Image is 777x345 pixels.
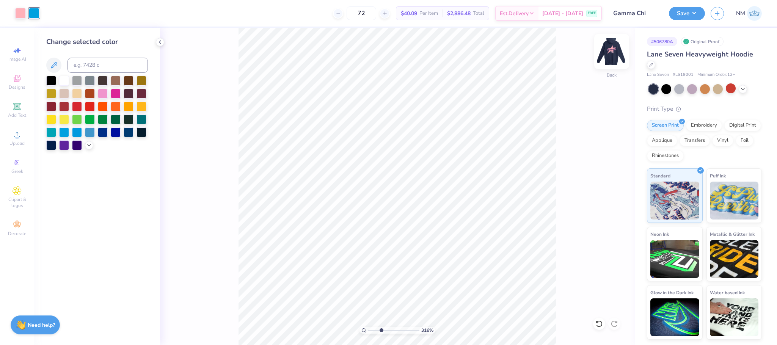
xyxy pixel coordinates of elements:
span: Total [473,9,484,17]
span: FREE [588,11,596,16]
div: Vinyl [712,135,733,146]
span: Upload [9,140,25,146]
span: $40.09 [401,9,417,17]
img: Standard [650,182,699,220]
span: Lane Seven [647,72,669,78]
span: Greek [11,168,23,174]
span: Puff Ink [710,172,726,180]
span: NM [736,9,745,18]
div: Original Proof [681,37,724,46]
div: Print Type [647,105,762,113]
input: – – [347,6,376,20]
div: # 506780A [647,37,677,46]
span: [DATE] - [DATE] [542,9,583,17]
span: Glow in the Dark Ink [650,289,694,296]
input: Untitled Design [607,6,663,21]
div: Rhinestones [647,150,684,162]
div: Back [607,72,617,78]
div: Screen Print [647,120,684,131]
span: Clipart & logos [4,196,30,209]
div: Applique [647,135,677,146]
span: $2,886.48 [447,9,471,17]
span: 316 % [421,327,433,334]
span: Metallic & Glitter Ink [710,230,755,238]
img: Water based Ink [710,298,759,336]
img: Back [596,36,627,67]
span: Lane Seven Heavyweight Hoodie [647,50,753,59]
img: Puff Ink [710,182,759,220]
img: Glow in the Dark Ink [650,298,699,336]
span: Water based Ink [710,289,745,296]
div: Embroidery [686,120,722,131]
span: Designs [9,84,25,90]
div: Transfers [680,135,710,146]
input: e.g. 7428 c [67,58,148,73]
img: Naina Mehta [747,6,762,21]
span: Minimum Order: 12 + [697,72,735,78]
span: Est. Delivery [500,9,529,17]
a: NM [736,6,762,21]
img: Metallic & Glitter Ink [710,240,759,278]
div: Foil [736,135,753,146]
img: Neon Ink [650,240,699,278]
button: Save [669,7,705,20]
div: Digital Print [724,120,761,131]
span: # LS19001 [673,72,694,78]
span: Add Text [8,112,26,118]
strong: Need help? [28,321,55,329]
span: Decorate [8,231,26,237]
span: Image AI [8,56,26,62]
span: Per Item [419,9,438,17]
span: Standard [650,172,670,180]
div: Change selected color [46,37,148,47]
span: Neon Ink [650,230,669,238]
